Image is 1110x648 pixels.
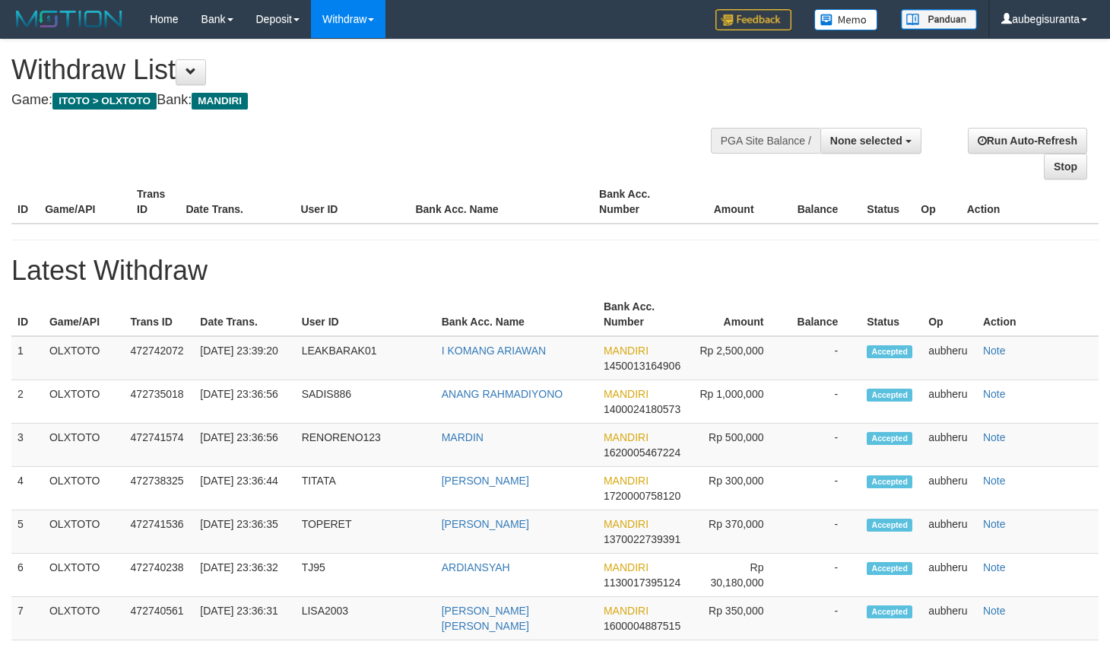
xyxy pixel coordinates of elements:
td: Rp 350,000 [693,597,787,640]
a: MARDIN [442,431,484,443]
td: OLXTOTO [43,467,125,510]
a: Note [983,561,1006,573]
a: Note [983,388,1006,400]
td: LEAKBARAK01 [296,336,436,380]
td: Rp 500,000 [693,424,787,467]
td: 472740238 [125,554,195,597]
td: 4 [11,467,43,510]
th: User ID [294,180,409,224]
td: [DATE] 23:36:44 [194,467,295,510]
div: PGA Site Balance / [711,128,820,154]
button: None selected [820,128,921,154]
a: Stop [1044,154,1087,179]
td: TJ95 [296,554,436,597]
td: - [786,554,861,597]
span: Accepted [867,389,912,402]
td: aubheru [922,510,977,554]
td: [DATE] 23:36:31 [194,597,295,640]
a: Run Auto-Refresh [968,128,1087,154]
a: Note [983,431,1006,443]
span: Accepted [867,432,912,445]
td: RENORENO123 [296,424,436,467]
th: Trans ID [131,180,179,224]
a: [PERSON_NAME] [442,475,529,487]
td: 472735018 [125,380,195,424]
th: User ID [296,293,436,336]
td: Rp 370,000 [693,510,787,554]
td: [DATE] 23:36:35 [194,510,295,554]
span: None selected [830,135,902,147]
th: Bank Acc. Name [409,180,593,224]
th: Action [961,180,1099,224]
th: Bank Acc. Number [598,293,693,336]
a: I KOMANG ARIAWAN [442,345,546,357]
span: 1620005467224 [604,446,680,459]
td: 2 [11,380,43,424]
span: Accepted [867,562,912,575]
span: MANDIRI [604,388,649,400]
td: Rp 300,000 [693,467,787,510]
td: OLXTOTO [43,510,125,554]
img: panduan.png [901,9,977,30]
td: aubheru [922,336,977,380]
a: [PERSON_NAME] [442,518,529,530]
td: OLXTOTO [43,336,125,380]
span: MANDIRI [604,561,649,573]
td: [DATE] 23:36:56 [194,380,295,424]
img: Button%20Memo.svg [814,9,878,30]
span: 1370022739391 [604,533,680,545]
td: 472738325 [125,467,195,510]
span: MANDIRI [604,605,649,617]
span: Accepted [867,605,912,618]
td: OLXTOTO [43,424,125,467]
span: Accepted [867,475,912,488]
td: 3 [11,424,43,467]
th: Op [922,293,977,336]
td: TOPERET [296,510,436,554]
span: 1400024180573 [604,403,680,415]
a: Note [983,475,1006,487]
th: Amount [685,180,777,224]
td: Rp 30,180,000 [693,554,787,597]
td: Rp 1,000,000 [693,380,787,424]
td: aubheru [922,597,977,640]
span: MANDIRI [604,431,649,443]
td: aubheru [922,424,977,467]
td: TITATA [296,467,436,510]
th: Bank Acc. Number [593,180,685,224]
th: Date Trans. [194,293,295,336]
h4: Game: Bank: [11,93,725,108]
td: OLXTOTO [43,380,125,424]
th: Date Trans. [179,180,294,224]
td: - [786,424,861,467]
th: Trans ID [125,293,195,336]
span: MANDIRI [604,345,649,357]
h1: Withdraw List [11,55,725,85]
td: SADIS886 [296,380,436,424]
span: Accepted [867,519,912,532]
td: - [786,336,861,380]
span: MANDIRI [604,518,649,530]
td: 1 [11,336,43,380]
td: Rp 2,500,000 [693,336,787,380]
span: ITOTO > OLXTOTO [52,93,157,110]
th: Game/API [43,293,125,336]
td: OLXTOTO [43,554,125,597]
span: 1600004887515 [604,620,680,632]
span: MANDIRI [192,93,248,110]
th: Balance [786,293,861,336]
td: 6 [11,554,43,597]
a: Note [983,518,1006,530]
td: - [786,510,861,554]
img: Feedback.jpg [715,9,791,30]
td: 7 [11,597,43,640]
td: [DATE] 23:39:20 [194,336,295,380]
th: Amount [693,293,787,336]
td: [DATE] 23:36:56 [194,424,295,467]
th: Action [977,293,1099,336]
a: [PERSON_NAME] [PERSON_NAME] [442,605,529,632]
td: 472741536 [125,510,195,554]
td: aubheru [922,467,977,510]
td: 472742072 [125,336,195,380]
th: ID [11,180,39,224]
